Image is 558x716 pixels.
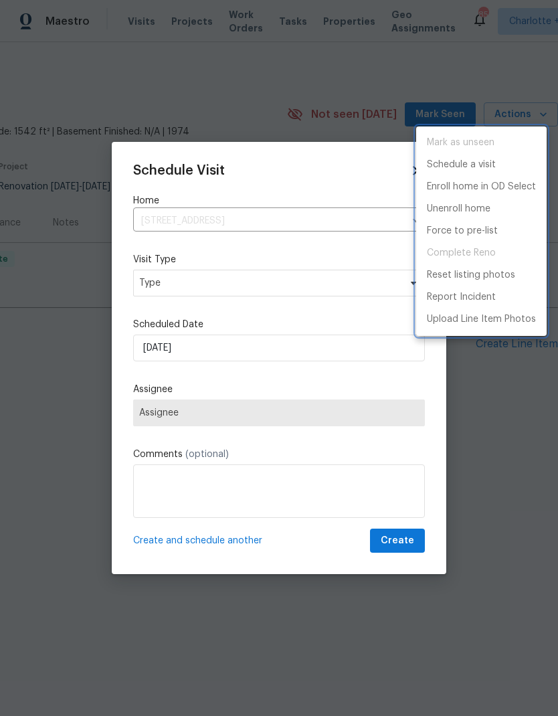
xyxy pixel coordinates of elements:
span: Project is already completed [416,242,547,264]
p: Upload Line Item Photos [427,312,536,327]
p: Schedule a visit [427,158,496,172]
p: Reset listing photos [427,268,515,282]
p: Report Incident [427,290,496,304]
p: Enroll home in OD Select [427,180,536,194]
p: Force to pre-list [427,224,498,238]
p: Unenroll home [427,202,490,216]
